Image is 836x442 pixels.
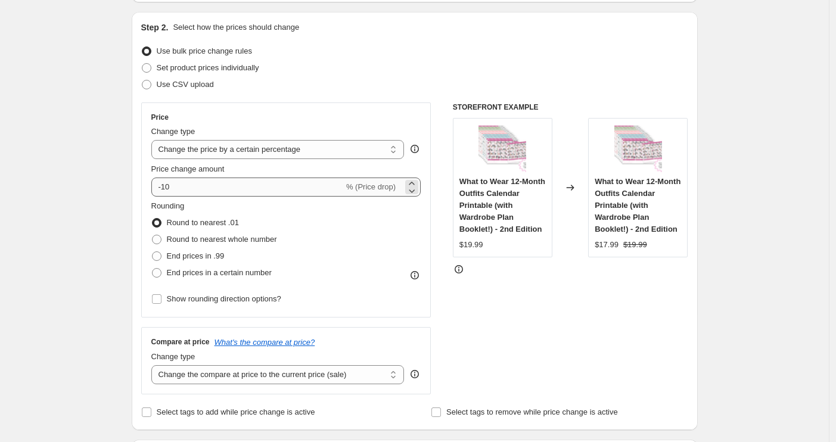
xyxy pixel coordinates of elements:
span: Round to nearest .01 [167,218,239,227]
strike: $19.99 [623,239,647,251]
span: Select tags to add while price change is active [157,407,315,416]
span: Use bulk price change rules [157,46,252,55]
span: End prices in a certain number [167,268,272,277]
div: $17.99 [595,239,619,251]
p: Select how the prices should change [173,21,299,33]
img: Email_Subscription_Calendar_1_80x.png [478,124,526,172]
img: Email_Subscription_Calendar_1_80x.png [614,124,662,172]
input: -15 [151,178,344,197]
h3: Compare at price [151,337,210,347]
button: What's the compare at price? [215,338,315,347]
h2: Step 2. [141,21,169,33]
span: Show rounding direction options? [167,294,281,303]
span: Select tags to remove while price change is active [446,407,618,416]
span: What to Wear 12-Month Outfits Calendar Printable (with Wardrobe Plan Booklet!) - 2nd Edition [595,177,680,234]
span: End prices in .99 [167,251,225,260]
div: $19.99 [459,239,483,251]
span: Change type [151,127,195,136]
h3: Price [151,113,169,122]
span: Round to nearest whole number [167,235,277,244]
div: help [409,368,421,380]
span: What to Wear 12-Month Outfits Calendar Printable (with Wardrobe Plan Booklet!) - 2nd Edition [459,177,545,234]
span: Rounding [151,201,185,210]
span: Set product prices individually [157,63,259,72]
h6: STOREFRONT EXAMPLE [453,102,688,112]
span: Use CSV upload [157,80,214,89]
span: Change type [151,352,195,361]
div: help [409,143,421,155]
span: % (Price drop) [346,182,396,191]
span: Price change amount [151,164,225,173]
